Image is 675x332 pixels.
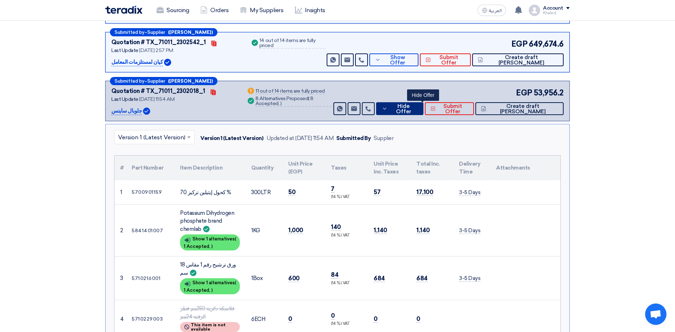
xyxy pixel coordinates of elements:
[529,5,540,16] img: profile_test.png
[485,55,558,66] span: Create draft [PERSON_NAME]
[336,134,371,142] div: Submitted By
[534,87,564,99] span: 53,956.2
[251,275,253,281] span: 1
[211,287,213,293] span: )
[331,185,334,193] span: 7
[251,189,261,196] span: 300
[331,194,362,200] div: (14 %) VAT
[180,234,240,250] div: Show 1 alternatives
[115,204,126,256] td: 2
[115,156,126,180] th: #
[246,256,283,300] td: Box
[472,53,564,66] button: Create draft [PERSON_NAME]
[383,55,413,66] span: Show Offer
[111,38,206,47] div: Quotation # TX_71011_2302542_1
[255,89,325,94] div: 11 out of 14 items are fully priced
[488,104,558,114] span: Create draft [PERSON_NAME]
[289,2,331,18] a: Insights
[235,280,236,285] span: (
[211,244,213,249] span: )
[420,53,470,66] button: Submit Offer
[489,8,502,13] span: العربية
[416,188,433,196] span: 17,100
[374,227,387,234] span: 1,140
[255,95,313,107] span: 8 Accepted,
[168,79,213,83] b: ([PERSON_NAME])
[147,79,165,83] span: Supplier
[374,188,380,196] span: 57
[111,87,205,95] div: Quotation # TX_71011_2302018_1
[184,287,210,293] span: 1 Accepted,
[416,227,430,234] span: 1,140
[105,6,142,14] img: Teradix logo
[151,2,195,18] a: Sourcing
[368,156,411,180] th: Unit Price Inc. Taxes
[143,108,150,115] img: Verified Account
[453,156,490,180] th: Delivery Time
[645,304,666,325] a: Open chat
[437,104,468,114] span: Submit Offer
[126,156,174,180] th: Part Number
[374,134,394,142] div: Supplier
[331,321,362,327] div: (14 %) VAT
[369,53,418,66] button: Show Offer
[331,312,335,320] span: 0
[425,102,474,115] button: Submit Offer
[139,47,173,53] span: [DATE] 2:57 PM
[235,236,236,242] span: (
[147,30,165,35] span: Supplier
[139,96,174,102] span: [DATE] 11:54 AM
[511,38,528,50] span: EGP
[126,256,174,300] td: 5710216001
[111,96,138,102] span: Last Update
[110,77,217,85] div: –
[191,323,236,331] span: This item is not available
[255,96,332,107] div: 8 Alternatives Proposed
[475,102,564,115] button: Create draft [PERSON_NAME]
[180,188,240,197] div: كحول إيثيلين تركيز 70 %
[246,180,283,205] td: LTR
[251,316,254,322] span: 6
[516,87,532,99] span: EGP
[374,315,378,323] span: 0
[331,280,362,286] div: (14 %) VAT
[115,30,144,35] span: Submitted by
[246,156,283,180] th: Quantity
[180,305,240,321] div: فلاسكة دائرية 250مم قطر الرقبة 24مم
[478,5,506,16] button: العربية
[331,271,338,279] span: 84
[280,100,282,107] span: )
[543,11,570,15] div: Khaled
[331,233,362,239] div: (14 %) VAT
[543,5,563,11] div: Account
[529,38,564,50] span: 649,674.6
[110,28,217,36] div: –
[331,223,341,231] span: 140
[180,209,240,233] div: Potassium Dihydrogen phosphate brand chemlab
[234,2,289,18] a: My Suppliers
[259,38,325,49] div: 14 out of 14 items are fully priced
[168,30,213,35] b: ([PERSON_NAME])
[325,156,368,180] th: Taxes
[200,134,264,142] div: Version 1 (Latest Version)
[174,156,246,180] th: Item Description
[126,180,174,205] td: 5700901159
[164,59,171,66] img: Verified Account
[195,2,234,18] a: Orders
[459,275,480,282] span: 3-5 Days
[374,275,385,282] span: 684
[389,104,418,114] span: Hide Offer
[288,275,300,282] span: 600
[490,156,560,180] th: Attachments
[416,275,428,282] span: 684
[180,261,240,277] div: ورق ترشيح رقم 1 مقاس 18 سم
[288,315,292,323] span: 0
[267,134,334,142] div: Updated at [DATE] 11:54 AM
[184,244,210,249] span: 1 Accepted,
[283,156,325,180] th: Unit Price (EGP)
[308,95,310,102] span: (
[115,180,126,205] td: 1
[288,227,303,234] span: 1,000
[251,227,253,234] span: 1
[376,102,423,115] button: Hide Offer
